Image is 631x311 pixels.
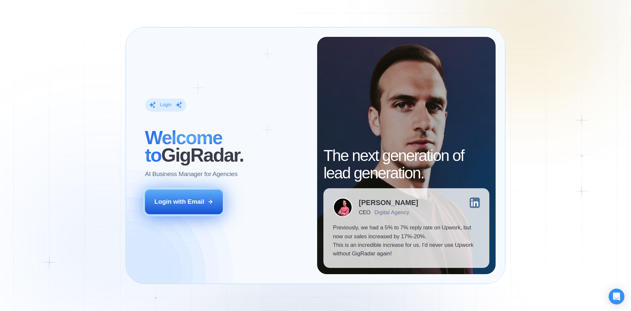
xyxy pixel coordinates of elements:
div: CEO [359,209,370,216]
h2: The next generation of lead generation. [323,147,489,182]
div: Digital Agency [374,209,409,216]
button: Login with Email [145,190,223,214]
div: Login [160,102,171,108]
div: Open Intercom Messenger [609,289,624,304]
p: Previously, we had a 5% to 7% reply rate on Upwork, but now our sales increased by 17%-20%. This ... [333,223,480,258]
p: AI Business Manager for Agencies [145,170,238,179]
div: [PERSON_NAME] [359,199,418,206]
span: Welcome to [145,127,222,166]
h2: ‍ GigRadar. [145,129,308,164]
div: Login with Email [154,197,204,206]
